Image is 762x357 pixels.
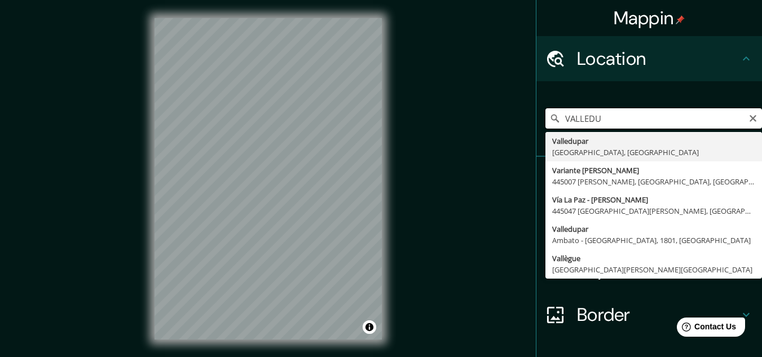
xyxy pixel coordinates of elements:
div: 445007 [PERSON_NAME], [GEOGRAPHIC_DATA], [GEOGRAPHIC_DATA] [552,176,755,187]
button: Toggle attribution [363,320,376,334]
div: Location [536,36,762,81]
h4: Mappin [614,7,685,29]
h4: Layout [577,258,739,281]
div: Variante [PERSON_NAME] [552,165,755,176]
div: 445047 [GEOGRAPHIC_DATA][PERSON_NAME], [GEOGRAPHIC_DATA], [GEOGRAPHIC_DATA] [552,205,755,217]
div: Ambato - [GEOGRAPHIC_DATA], 1801, [GEOGRAPHIC_DATA] [552,235,755,246]
div: Valledupar [552,223,755,235]
div: Style [536,202,762,247]
button: Clear [748,112,757,123]
h4: Location [577,47,739,70]
div: Valledupar [552,135,755,147]
iframe: Help widget launcher [662,313,750,345]
div: Border [536,292,762,337]
canvas: Map [155,18,382,340]
div: [GEOGRAPHIC_DATA], [GEOGRAPHIC_DATA] [552,147,755,158]
div: Layout [536,247,762,292]
div: Vía La Paz - [PERSON_NAME] [552,194,755,205]
div: [GEOGRAPHIC_DATA][PERSON_NAME][GEOGRAPHIC_DATA] [552,264,755,275]
img: pin-icon.png [676,15,685,24]
div: Vallègue [552,253,755,264]
input: Pick your city or area [545,108,762,129]
div: Pins [536,157,762,202]
h4: Border [577,303,739,326]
